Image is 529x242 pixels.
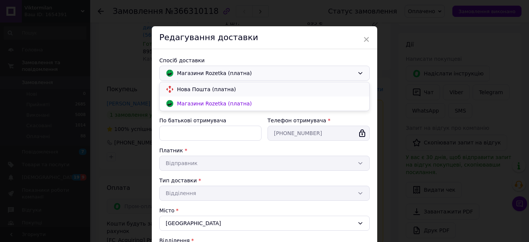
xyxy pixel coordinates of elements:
[268,126,370,141] input: +380
[159,216,370,231] div: [GEOGRAPHIC_DATA]
[159,117,226,123] label: По батькові отримувача
[159,147,370,154] div: Платник
[268,117,326,123] label: Телефон отримувача
[177,100,363,107] span: Магазини Rozetka (платна)
[363,33,370,46] span: ×
[159,207,370,214] div: Місто
[159,177,370,184] div: Тип доставки
[152,26,377,49] div: Редагування доставки
[159,57,370,64] div: Спосіб доставки
[177,69,354,77] span: Магазини Rozetka (платна)
[177,86,363,93] span: Нова Пошта (платна)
